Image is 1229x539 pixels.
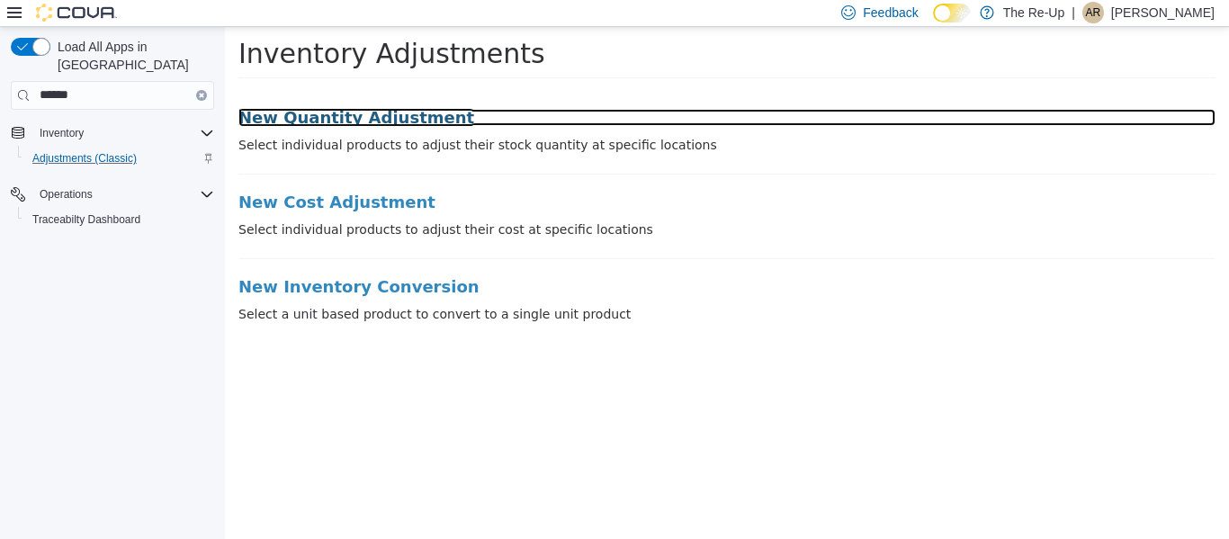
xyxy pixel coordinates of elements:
[13,278,991,297] p: Select a unit based product to convert to a single unit product
[25,148,214,169] span: Adjustments (Classic)
[13,251,991,269] a: New Inventory Conversion
[13,11,320,42] span: Inventory Adjustments
[1082,2,1104,23] div: Aaron Remington
[32,122,91,144] button: Inventory
[1111,2,1215,23] p: [PERSON_NAME]
[32,151,137,166] span: Adjustments (Classic)
[13,82,991,100] a: New Quantity Adjustment
[196,90,207,101] button: Clear input
[18,146,221,171] button: Adjustments (Classic)
[1072,2,1075,23] p: |
[40,187,93,202] span: Operations
[13,166,991,184] a: New Cost Adjustment
[25,209,148,230] a: Traceabilty Dashboard
[50,38,214,74] span: Load All Apps in [GEOGRAPHIC_DATA]
[13,193,991,212] p: Select individual products to adjust their cost at specific locations
[933,4,971,22] input: Dark Mode
[40,126,84,140] span: Inventory
[32,212,140,227] span: Traceabilty Dashboard
[25,148,144,169] a: Adjustments (Classic)
[11,113,214,279] nav: Complex example
[4,182,221,207] button: Operations
[933,22,934,23] span: Dark Mode
[1086,2,1101,23] span: AR
[4,121,221,146] button: Inventory
[32,122,214,144] span: Inventory
[32,184,100,205] button: Operations
[32,184,214,205] span: Operations
[18,207,221,232] button: Traceabilty Dashboard
[25,209,214,230] span: Traceabilty Dashboard
[36,4,117,22] img: Cova
[1003,2,1064,23] p: The Re-Up
[13,109,991,128] p: Select individual products to adjust their stock quantity at specific locations
[863,4,918,22] span: Feedback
